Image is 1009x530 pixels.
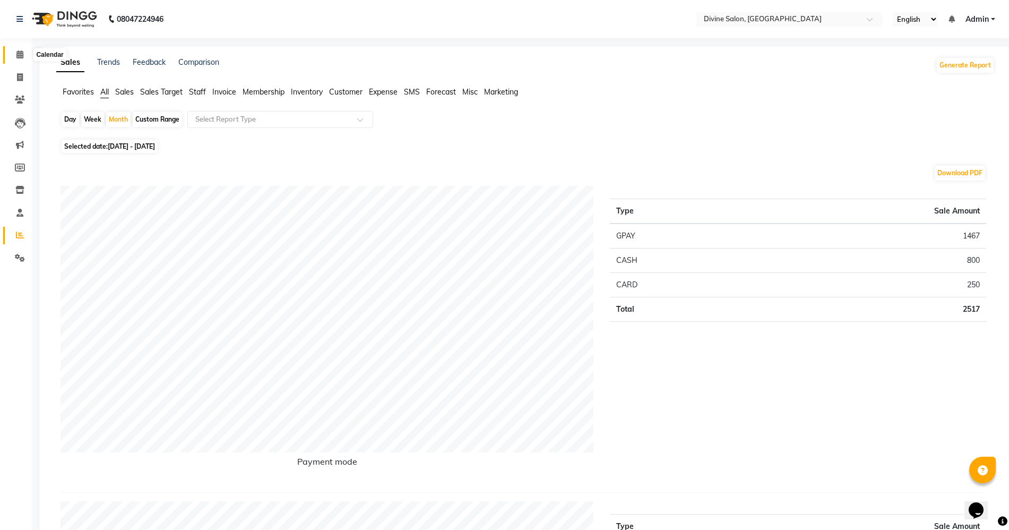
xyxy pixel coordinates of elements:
[935,166,985,181] button: Download PDF
[404,87,420,97] span: SMS
[133,112,182,127] div: Custom Range
[140,87,183,97] span: Sales Target
[610,249,748,273] td: CASH
[937,58,994,73] button: Generate Report
[97,57,120,67] a: Trends
[62,140,158,153] span: Selected date:
[81,112,104,127] div: Week
[178,57,219,67] a: Comparison
[610,273,748,297] td: CARD
[748,273,986,297] td: 250
[243,87,284,97] span: Membership
[610,224,748,249] td: GPAY
[964,488,998,519] iframe: chat widget
[100,87,109,97] span: All
[329,87,363,97] span: Customer
[61,457,594,471] h6: Payment mode
[106,112,131,127] div: Month
[610,297,748,322] td: Total
[62,112,79,127] div: Day
[748,249,986,273] td: 800
[117,4,163,34] b: 08047224946
[426,87,456,97] span: Forecast
[484,87,518,97] span: Marketing
[748,224,986,249] td: 1467
[748,297,986,322] td: 2517
[965,14,989,25] span: Admin
[115,87,134,97] span: Sales
[27,4,100,34] img: logo
[189,87,206,97] span: Staff
[63,87,94,97] span: Favorites
[133,57,166,67] a: Feedback
[212,87,236,97] span: Invoice
[462,87,478,97] span: Misc
[748,199,986,224] th: Sale Amount
[108,142,155,150] span: [DATE] - [DATE]
[369,87,398,97] span: Expense
[610,199,748,224] th: Type
[291,87,323,97] span: Inventory
[33,48,66,61] div: Calendar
